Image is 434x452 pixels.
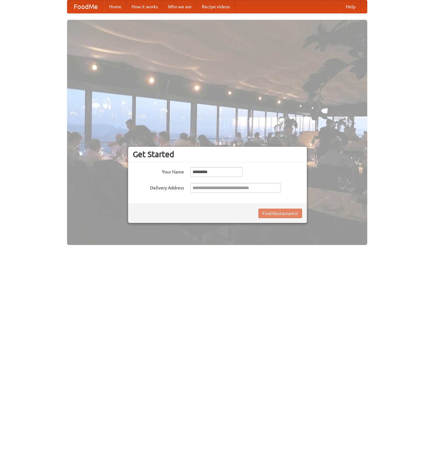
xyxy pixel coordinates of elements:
[197,0,235,13] a: Recipe videos
[133,167,184,175] label: Your Name
[133,183,184,191] label: Delivery Address
[126,0,163,13] a: How it works
[133,149,302,159] h3: Get Started
[341,0,361,13] a: Help
[104,0,126,13] a: Home
[258,209,302,218] button: Find Restaurants!
[163,0,197,13] a: Who we are
[67,0,104,13] a: FoodMe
